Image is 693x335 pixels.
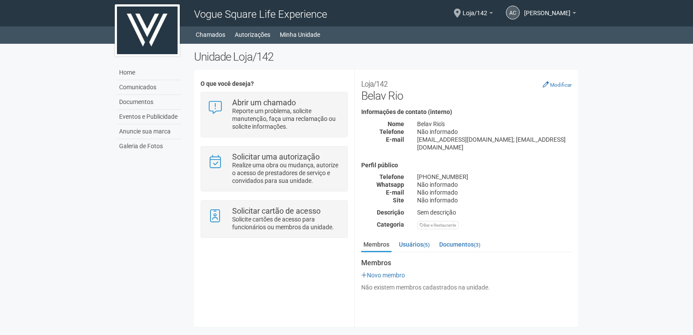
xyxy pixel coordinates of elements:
a: Usuários(5) [397,238,432,251]
div: Não informado [411,189,578,196]
div: [PHONE_NUMBER] [411,173,578,181]
div: Não existem membros cadastrados na unidade. [361,283,572,291]
h4: O que você deseja? [201,81,347,87]
small: (3) [474,242,480,248]
img: logo.jpg [115,4,180,56]
span: Vogue Square Life Experience [194,8,327,20]
strong: Solicitar cartão de acesso [232,206,321,215]
strong: Solicitar uma autorização [232,152,320,161]
strong: Categoria [377,221,404,228]
a: AC [506,6,520,20]
div: Não informado [411,181,578,189]
small: Loja/142 [361,80,388,88]
a: Comunicados [117,80,181,95]
strong: Nome [388,120,404,127]
div: Não informado [411,128,578,136]
a: Documentos [117,95,181,110]
a: Eventos e Publicidade [117,110,181,124]
small: Modificar [550,82,572,88]
div: [EMAIL_ADDRESS][DOMAIN_NAME]; [EMAIL_ADDRESS][DOMAIN_NAME] [411,136,578,151]
span: Loja/142 [463,1,487,16]
a: Home [117,65,181,80]
p: Reporte um problema, solicite manutenção, faça uma reclamação ou solicite informações. [232,107,341,130]
div: Belav Rio's [411,120,578,128]
a: Solicitar cartão de acesso Solicite cartões de acesso para funcionários ou membros da unidade. [207,207,340,231]
a: Abrir um chamado Reporte um problema, solicite manutenção, faça uma reclamação ou solicite inform... [207,99,340,130]
strong: Abrir um chamado [232,98,296,107]
strong: Descrição [377,209,404,216]
h2: Belav Rio [361,76,572,102]
div: Sem descrição [411,208,578,216]
a: Solicitar uma autorização Realize uma obra ou mudança, autorize o acesso de prestadores de serviç... [207,153,340,185]
strong: E-mail [386,136,404,143]
a: Minha Unidade [280,29,320,41]
span: Antonio Carlos Santos de Freitas [524,1,570,16]
strong: E-mail [386,189,404,196]
strong: Telefone [379,128,404,135]
strong: Membros [361,259,572,267]
a: Loja/142 [463,11,493,18]
a: Modificar [543,81,572,88]
div: Não informado [411,196,578,204]
h4: Perfil público [361,162,572,169]
h2: Unidade Loja/142 [194,50,578,63]
a: Autorizações [235,29,270,41]
strong: Site [393,197,404,204]
div: Bar e Restaurante [417,221,459,229]
a: Chamados [196,29,225,41]
a: Novo membro [361,272,405,279]
small: (5) [423,242,430,248]
a: Anuncie sua marca [117,124,181,139]
p: Solicite cartões de acesso para funcionários ou membros da unidade. [232,215,341,231]
h4: Informações de contato (interno) [361,109,572,115]
strong: Whatsapp [376,181,404,188]
a: [PERSON_NAME] [524,11,576,18]
a: Membros [361,238,392,252]
a: Galeria de Fotos [117,139,181,153]
p: Realize uma obra ou mudança, autorize o acesso de prestadores de serviço e convidados para sua un... [232,161,341,185]
a: Documentos(3) [437,238,483,251]
strong: Telefone [379,173,404,180]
